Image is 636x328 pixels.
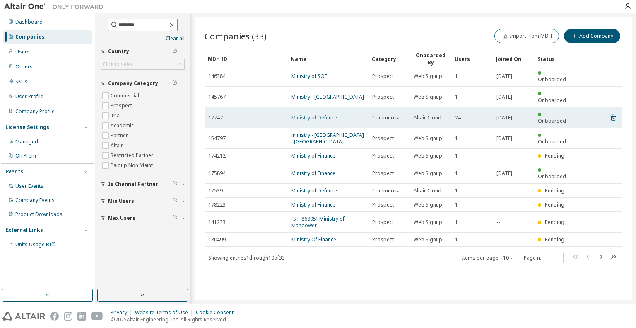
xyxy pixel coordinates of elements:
span: Prospect [372,202,394,208]
span: Showing entries 1 through 10 of 33 [208,254,285,261]
div: Product Downloads [15,211,63,218]
span: [DATE] [496,135,512,142]
span: 24 [455,114,461,121]
button: Country [101,42,185,61]
button: Company Category [101,74,185,92]
span: -- [496,187,500,194]
div: Status [537,52,572,66]
span: 1 [455,202,458,208]
p: © 2025 Altair Engineering, Inc. All Rights Reserved. [111,316,238,323]
span: Altair Cloud [414,114,441,121]
span: 174212 [208,153,226,159]
span: Web Signup [414,202,442,208]
span: 1 [455,153,458,159]
span: 1 [455,236,458,243]
span: 12747 [208,114,223,121]
span: Companies (33) [205,30,267,42]
span: Page n. [524,253,564,263]
div: Events [5,168,23,175]
span: -- [496,153,500,159]
span: 1 [455,73,458,80]
span: Web Signup [414,170,442,177]
span: Clear filter [172,215,177,221]
img: Altair One [4,2,108,11]
span: Prospect [372,236,394,243]
span: Prospect [372,73,394,80]
div: Dashboard [15,19,43,25]
span: 145767 [208,94,226,100]
button: Min Users [101,192,185,210]
span: Min Users [108,198,134,204]
span: Pending [545,152,564,159]
label: Partner [111,131,130,141]
img: linkedin.svg [77,312,86,321]
img: youtube.svg [91,312,103,321]
a: Ministry of Finance [291,152,335,159]
span: [DATE] [496,73,512,80]
span: Prospect [372,94,394,100]
div: Managed [15,138,38,145]
span: -- [496,202,500,208]
span: 154797 [208,135,226,142]
span: Country [108,48,129,55]
div: Users [455,52,489,66]
span: Onboarded [538,76,566,83]
button: Max Users [101,209,185,227]
a: ministry - [GEOGRAPHIC_DATA] - [GEOGRAPHIC_DATA] [291,131,364,145]
span: Web Signup [414,153,442,159]
span: 178223 [208,202,226,208]
span: 1 [455,135,458,142]
a: Ministry of Finance [291,170,335,177]
span: -- [496,219,500,226]
a: Ministry of Finance [291,201,335,208]
span: Onboarded [538,97,566,104]
span: Prospect [372,135,394,142]
span: 12539 [208,187,223,194]
div: User Profile [15,93,43,100]
div: License Settings [5,124,49,131]
div: Cookie Consent [196,309,238,316]
span: Items per page [462,253,516,263]
span: -- [496,236,500,243]
label: Trial [111,111,123,121]
div: MDH ID [208,52,284,66]
a: Ministry of Defence [291,114,337,121]
div: Click to select [101,59,184,69]
span: Pending [545,201,564,208]
span: Prospect [372,219,394,226]
div: Orders [15,63,33,70]
label: Paidup Non Maint [111,160,154,170]
span: Is Channel Partner [108,181,158,187]
span: Clear filter [172,48,177,55]
span: Web Signup [414,236,442,243]
label: Altair [111,141,125,151]
a: Ministry - [GEOGRAPHIC_DATA] [291,93,364,100]
label: Academic [111,121,135,131]
button: Add Company [564,29,620,43]
div: Companies [15,34,45,40]
div: Category [372,52,407,66]
div: Name [291,52,365,66]
span: 1 [455,94,458,100]
span: 1 [455,219,458,226]
span: 146384 [208,73,226,80]
span: [DATE] [496,114,512,121]
span: Altair Cloud [414,187,441,194]
span: 1 [455,187,458,194]
span: Units Usage BI [15,241,56,248]
span: Web Signup [414,73,442,80]
span: 1 [455,170,458,177]
div: Website Terms of Use [135,309,196,316]
div: Click to select [103,61,135,68]
span: Pending [545,219,564,226]
span: [DATE] [496,170,512,177]
span: 175894 [208,170,226,177]
div: Privacy [111,309,135,316]
img: facebook.svg [50,312,59,321]
div: Company Profile [15,108,55,115]
div: Onboarded By [413,52,448,66]
span: Company Category [108,80,158,87]
a: {ST_86895} Ministry of Manpower [291,215,344,229]
span: 141233 [208,219,226,226]
span: Clear filter [172,198,177,204]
